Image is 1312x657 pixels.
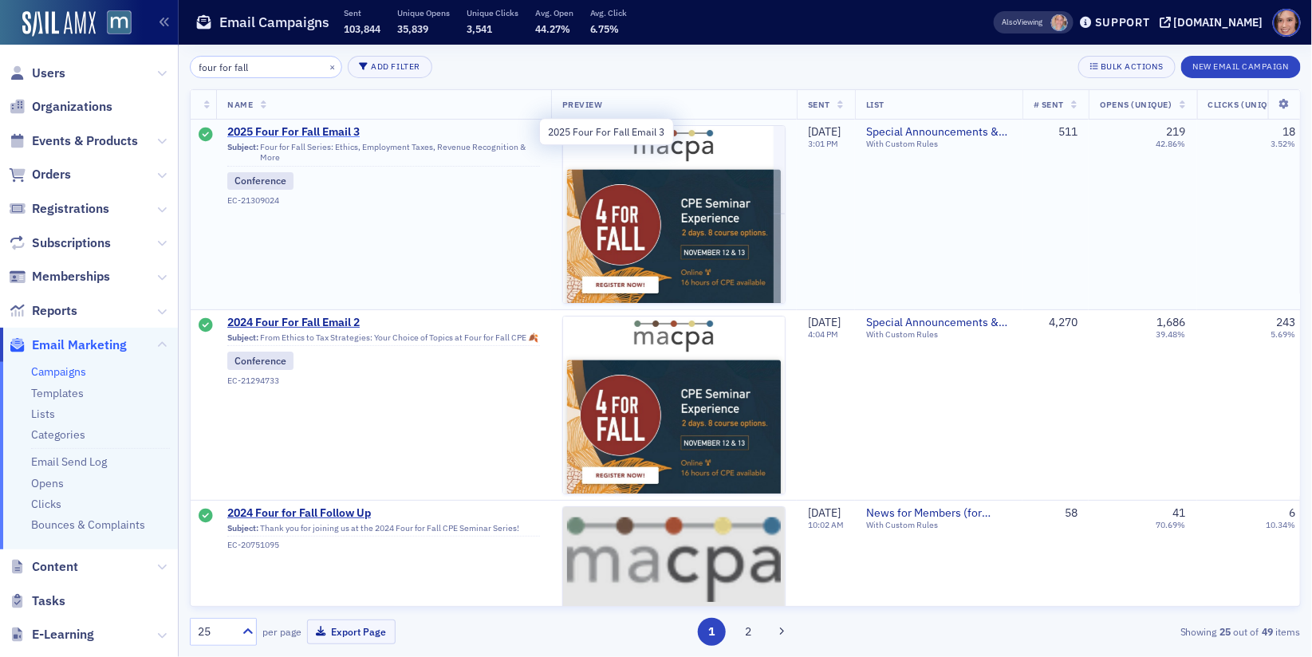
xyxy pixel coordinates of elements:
span: 3,541 [467,22,492,35]
a: View Homepage [96,10,132,37]
div: 219 [1167,125,1186,140]
a: Special Announcements & Special Event Invitations [866,316,1011,330]
span: [DATE] [808,124,841,139]
a: Bounces & Complaints [31,517,145,532]
input: Search… [190,56,342,78]
div: Four for Fall Series: Ethics, Employment Taxes, Revenue Recognition & More [227,142,540,167]
img: SailAMX [107,10,132,35]
button: × [325,59,340,73]
p: Sent [344,7,380,18]
span: 35,839 [397,22,428,35]
a: Templates [31,386,84,400]
span: 6.75% [590,22,620,35]
strong: 25 [1217,624,1234,639]
a: News for Members (for members only) [866,506,1011,521]
div: [DOMAIN_NAME] [1174,15,1263,30]
span: Organizations [32,98,112,116]
span: Subscriptions [32,234,111,252]
button: 2 [734,618,762,646]
span: Subject: [227,523,258,533]
a: Orders [9,166,71,183]
div: Bulk Actions [1101,62,1163,71]
div: 25 [198,624,233,640]
h1: Email Campaigns [219,13,329,32]
span: 2025 Four For Fall Email 3 [227,125,540,140]
div: Sent [199,318,214,334]
img: SailAMX [22,11,96,37]
span: Reports [32,302,77,320]
a: Organizations [9,98,112,116]
a: Email Marketing [9,336,127,354]
div: Conference [227,172,294,190]
div: 511 [1034,125,1078,140]
span: List [866,99,885,110]
label: per page [262,624,301,639]
div: Sent [199,128,214,144]
div: Thank you for joining us at the 2024 Four for Fall CPE Seminar Series! [227,523,540,537]
div: From Ethics to Tax Strategies: Your Choice of Topics at Four for Fall CPE 🍂 [227,332,540,347]
a: 2024 Four for Fall Follow Up [227,506,540,521]
span: Registrations [32,200,109,218]
span: Orders [32,166,71,183]
button: Export Page [307,620,396,644]
a: E-Learning [9,626,94,643]
span: Opens (Unique) [1100,99,1172,110]
a: Lists [31,407,55,421]
div: Conference [227,352,294,369]
a: Tasks [9,592,65,610]
span: Events & Products [32,132,138,150]
div: With Custom Rules [866,329,1011,340]
p: Unique Clicks [467,7,518,18]
div: 6 [1290,506,1296,521]
div: Also [1003,17,1018,27]
div: 3.52% [1271,139,1296,149]
button: New Email Campaign [1181,56,1301,78]
a: Subscriptions [9,234,111,252]
a: Reports [9,302,77,320]
span: Clicks (Unique) [1208,99,1282,110]
div: 70.69% [1156,520,1186,530]
span: Memberships [32,268,110,285]
div: EC-21309024 [227,195,540,206]
div: 58 [1034,506,1078,521]
a: Opens [31,476,64,490]
a: New Email Campaign [1181,58,1301,73]
span: [DATE] [808,315,841,329]
strong: 49 [1259,624,1276,639]
div: EC-21294733 [227,376,540,386]
a: Special Announcements & Special Event Invitations [866,125,1011,140]
span: Tasks [32,592,65,610]
span: Name [227,99,253,110]
button: Bulk Actions [1078,56,1175,78]
div: 1,686 [1157,316,1186,330]
a: Clicks [31,497,61,511]
div: Support [1095,15,1150,30]
div: 10.34% [1267,520,1296,530]
span: Profile [1273,9,1301,37]
button: 1 [698,618,726,646]
a: Registrations [9,200,109,218]
div: 41 [1173,506,1186,521]
button: [DOMAIN_NAME] [1160,17,1269,28]
div: With Custom Rules [866,139,1011,149]
span: Dee Sullivan [1051,14,1068,31]
span: Users [32,65,65,82]
a: Users [9,65,65,82]
span: Viewing [1003,17,1043,28]
p: Avg. Open [535,7,573,18]
a: Campaigns [31,364,86,379]
div: 18 [1283,125,1296,140]
a: 2024 Four For Fall Email 2 [227,316,540,330]
span: # Sent [1034,99,1064,110]
div: 42.86% [1156,139,1186,149]
span: Subject: [227,142,258,163]
a: Categories [31,427,85,442]
span: 103,844 [344,22,380,35]
div: Sent [199,509,214,525]
time: 10:02 AM [808,519,844,530]
span: E-Learning [32,626,94,643]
